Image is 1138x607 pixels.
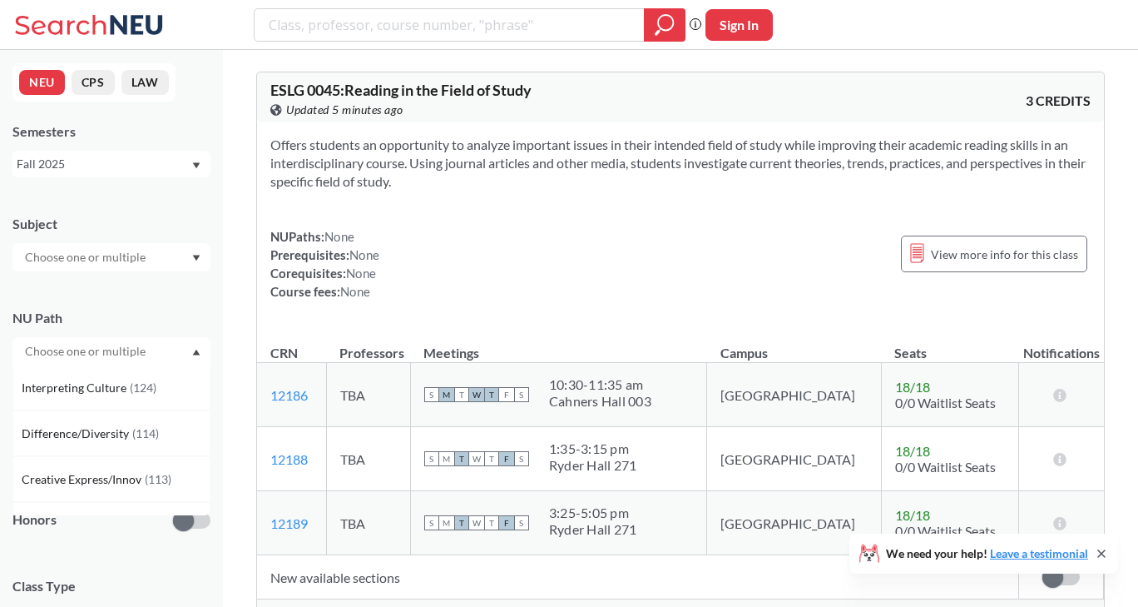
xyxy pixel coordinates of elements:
span: Creative Express/Innov [22,470,145,489]
div: Semesters [12,122,210,141]
div: Ryder Hall 271 [549,457,637,474]
span: ( 113 ) [145,472,171,486]
span: W [469,451,484,466]
button: LAW [121,70,169,95]
span: T [484,451,499,466]
span: None [324,229,354,244]
td: TBA [326,363,410,427]
span: W [469,387,484,402]
span: S [424,451,439,466]
a: Leave a testimonial [990,546,1088,560]
div: NU Path [12,309,210,327]
div: Dropdown arrowWriting Intensive(181)Societies/Institutions(139)Interpreting Culture(124)Differenc... [12,337,210,366]
span: S [424,387,439,402]
span: ( 124 ) [130,381,156,395]
td: [GEOGRAPHIC_DATA] [707,427,882,491]
div: 10:30 - 11:35 am [549,376,651,393]
span: 0/0 Waitlist Seats [895,459,996,475]
div: Subject [12,215,210,233]
span: 18 / 18 [895,507,930,523]
span: T [484,515,499,530]
div: Dropdown arrow [12,243,210,271]
button: NEU [19,70,65,95]
span: 3 CREDITS [1026,92,1091,110]
th: Notifications [1019,327,1104,363]
span: None [349,247,379,262]
button: Sign In [705,9,773,41]
span: M [439,451,454,466]
svg: Dropdown arrow [192,349,200,356]
input: Class, professor, course number, "phrase" [267,11,632,39]
span: Interpreting Culture [22,379,130,397]
div: Fall 2025 [17,155,190,173]
a: 12188 [270,451,308,467]
th: Meetings [410,327,706,363]
span: S [424,515,439,530]
div: NUPaths: Prerequisites: Corequisites: Course fees: [270,227,379,301]
span: S [514,515,529,530]
td: [GEOGRAPHIC_DATA] [707,363,882,427]
p: Honors [12,510,57,530]
div: 1:35 - 3:15 pm [549,440,637,457]
div: Fall 2025Dropdown arrow [12,151,210,177]
td: [GEOGRAPHIC_DATA] [707,491,882,555]
span: W [469,515,484,530]
span: None [346,266,376,281]
svg: Dropdown arrow [192,162,200,169]
span: Updated 5 minutes ago [286,101,403,119]
span: F [499,451,514,466]
span: 0/0 Waitlist Seats [895,523,996,539]
svg: magnifying glass [655,13,675,37]
span: Class Type [12,577,210,595]
th: Campus [707,327,882,363]
svg: Dropdown arrow [192,255,200,261]
input: Choose one or multiple [17,341,156,361]
span: We need your help! [886,548,1088,560]
section: Offers students an opportunity to analyze important issues in their intended field of study while... [270,136,1091,191]
span: 18 / 18 [895,443,930,459]
span: Difference/Diversity [22,425,132,443]
td: TBA [326,427,410,491]
span: ESLG 0045 : Reading in the Field of Study [270,81,532,99]
span: M [439,515,454,530]
span: T [454,451,469,466]
span: F [499,515,514,530]
span: M [439,387,454,402]
span: F [499,387,514,402]
div: Ryder Hall 271 [549,521,637,538]
td: TBA [326,491,410,555]
span: ( 114 ) [132,426,159,440]
span: S [514,387,529,402]
th: Seats [881,327,1019,363]
span: T [454,387,469,402]
input: Choose one or multiple [17,247,156,267]
div: CRN [270,344,298,362]
span: S [514,451,529,466]
span: T [484,387,499,402]
span: 0/0 Waitlist Seats [895,395,996,410]
a: 12186 [270,387,308,403]
a: 12189 [270,515,308,531]
th: Professors [326,327,410,363]
div: Cahners Hall 003 [549,393,651,410]
div: magnifying glass [644,8,685,42]
button: CPS [72,70,115,95]
td: New available sections [257,555,1019,600]
span: View more info for this class [931,244,1078,265]
div: 3:25 - 5:05 pm [549,505,637,521]
span: T [454,515,469,530]
span: 18 / 18 [895,379,930,395]
span: None [340,284,370,299]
